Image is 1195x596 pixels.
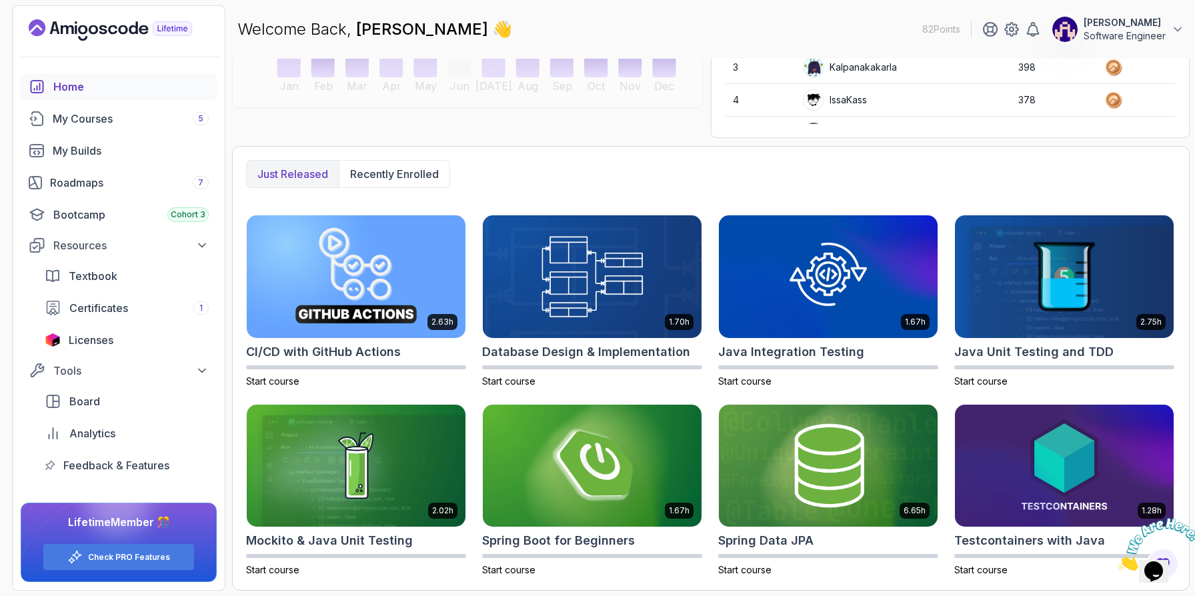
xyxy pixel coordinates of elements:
a: Check PRO Features [88,552,170,563]
div: Apply5489 [803,122,878,143]
td: 398 [1010,51,1096,84]
a: analytics [37,420,217,447]
img: Testcontainers with Java card [955,405,1174,527]
div: Kalpanakakarla [803,57,897,78]
div: IssaKass [803,89,867,111]
button: Resources [21,233,217,257]
h2: Spring Data JPA [718,531,814,550]
p: Welcome Back, [237,19,512,40]
td: 3 [725,51,794,84]
h2: Database Design & Implementation [482,343,690,361]
a: builds [21,137,217,164]
img: user profile image [804,90,824,110]
a: Testcontainers with Java card1.28hTestcontainers with JavaStart course [954,404,1174,577]
p: 1.70h [669,317,690,327]
a: bootcamp [21,201,217,228]
p: 2.63h [431,317,453,327]
img: Spring Boot for Beginners card [483,405,702,527]
div: Tools [53,363,209,379]
a: Database Design & Implementation card1.70hDatabase Design & ImplementationStart course [482,215,702,388]
img: user profile image [1052,17,1078,42]
a: licenses [37,327,217,353]
span: Start course [718,375,772,387]
h2: Java Integration Testing [718,343,864,361]
img: CI/CD with GitHub Actions card [247,215,465,338]
h2: Mockito & Java Unit Testing [246,531,413,550]
a: Spring Data JPA card6.65hSpring Data JPAStart course [718,404,938,577]
a: Java Unit Testing and TDD card2.75hJava Unit Testing and TDDStart course [954,215,1174,388]
img: Chat attention grabber [5,5,88,58]
p: Software Engineer [1084,29,1166,43]
button: Recently enrolled [339,161,449,187]
span: [PERSON_NAME] [356,19,492,39]
a: Mockito & Java Unit Testing card2.02hMockito & Java Unit TestingStart course [246,404,466,577]
img: Mockito & Java Unit Testing card [247,405,465,527]
p: 1.67h [669,505,690,516]
button: Tools [21,359,217,383]
div: My Courses [53,111,209,127]
a: roadmaps [21,169,217,196]
img: Java Integration Testing card [719,215,938,338]
img: default monster avatar [804,57,824,77]
span: Start course [718,564,772,575]
span: Feedback & Features [63,457,169,473]
span: Cohort 3 [171,209,205,220]
p: 2.75h [1140,317,1162,327]
a: feedback [37,452,217,479]
a: Landing page [29,19,223,41]
p: 6.65h [904,505,926,516]
span: Start course [482,375,535,387]
p: [PERSON_NAME] [1084,16,1166,29]
h2: CI/CD with GitHub Actions [246,343,401,361]
td: 5 [725,117,794,149]
p: 1.67h [905,317,926,327]
a: home [21,73,217,100]
h2: Java Unit Testing and TDD [954,343,1114,361]
span: Start course [954,564,1008,575]
img: user profile image [804,123,824,143]
p: 82 Points [922,23,960,36]
button: Check PRO Features [43,543,195,571]
span: 7 [198,177,203,188]
span: Start course [246,564,299,575]
span: Start course [482,564,535,575]
span: Analytics [69,425,115,441]
p: Just released [257,166,328,182]
button: user profile image[PERSON_NAME]Software Engineer [1052,16,1184,43]
span: 1 [199,303,203,313]
span: 5 [198,113,203,124]
span: Textbook [69,268,117,284]
img: Java Unit Testing and TDD card [955,215,1174,338]
iframe: chat widget [1112,513,1195,576]
span: Certificates [69,300,128,316]
span: Start course [246,375,299,387]
div: Home [53,79,209,95]
img: Spring Data JPA card [719,405,938,527]
h2: Testcontainers with Java [954,531,1105,550]
div: Resources [53,237,209,253]
span: Licenses [69,332,113,348]
td: 4 [725,84,794,117]
p: 2.02h [432,505,453,516]
img: Database Design & Implementation card [483,215,702,338]
img: jetbrains icon [45,333,61,347]
td: 378 [1010,84,1096,117]
p: Recently enrolled [350,166,439,182]
p: 1.28h [1142,505,1162,516]
a: certificates [37,295,217,321]
span: Board [69,393,100,409]
div: My Builds [53,143,209,159]
span: Start course [954,375,1008,387]
h2: Spring Boot for Beginners [482,531,635,550]
span: 👋 [492,19,512,40]
a: courses [21,105,217,132]
div: Roadmaps [50,175,209,191]
td: 351 [1010,117,1096,149]
a: Spring Boot for Beginners card1.67hSpring Boot for BeginnersStart course [482,404,702,577]
a: board [37,388,217,415]
a: Java Integration Testing card1.67hJava Integration TestingStart course [718,215,938,388]
button: Just released [247,161,339,187]
div: Bootcamp [53,207,209,223]
a: textbook [37,263,217,289]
